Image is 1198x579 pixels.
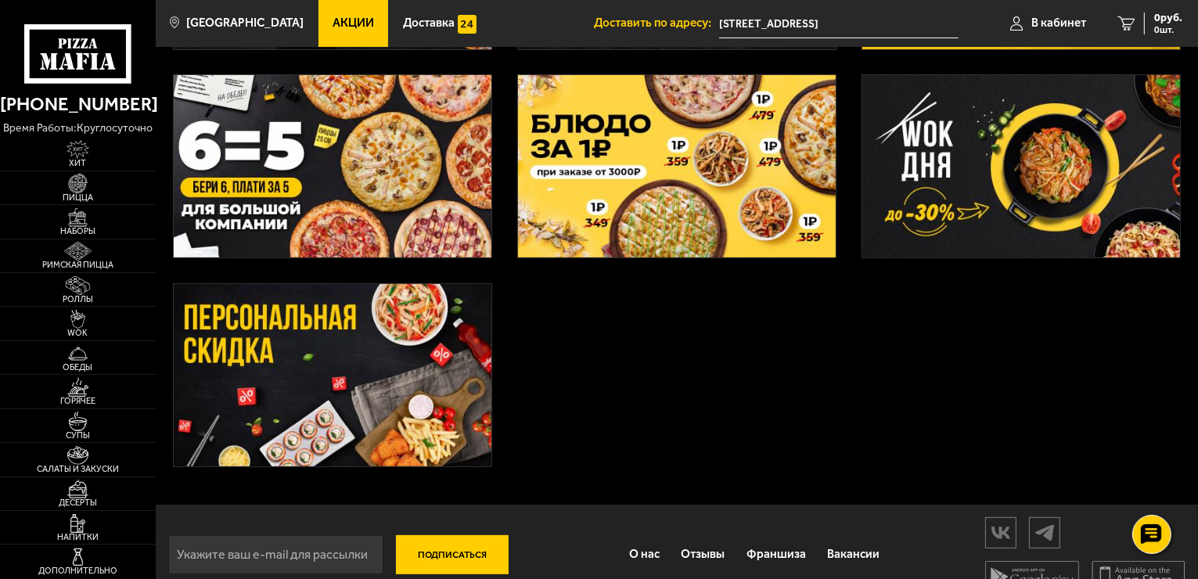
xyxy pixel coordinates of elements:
img: 15daf4d41897b9f0e9f617042186c801.svg [458,15,477,34]
a: Франшиза [736,534,817,575]
span: 0 руб. [1154,13,1182,23]
a: О нас [618,534,671,575]
span: Доставка [403,17,455,29]
input: Укажите ваш e-mail для рассылки [168,535,383,574]
button: Подписаться [396,535,509,574]
span: В кабинет [1031,17,1086,29]
img: vk [986,519,1016,546]
span: Доставить по адресу: [594,17,719,29]
span: Акции [333,17,374,29]
span: [GEOGRAPHIC_DATA] [186,17,304,29]
a: Отзывы [671,534,736,575]
a: Вакансии [817,534,891,575]
input: Ваш адрес доставки [719,9,959,38]
span: 0 шт. [1154,25,1182,34]
img: tg [1030,519,1059,546]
